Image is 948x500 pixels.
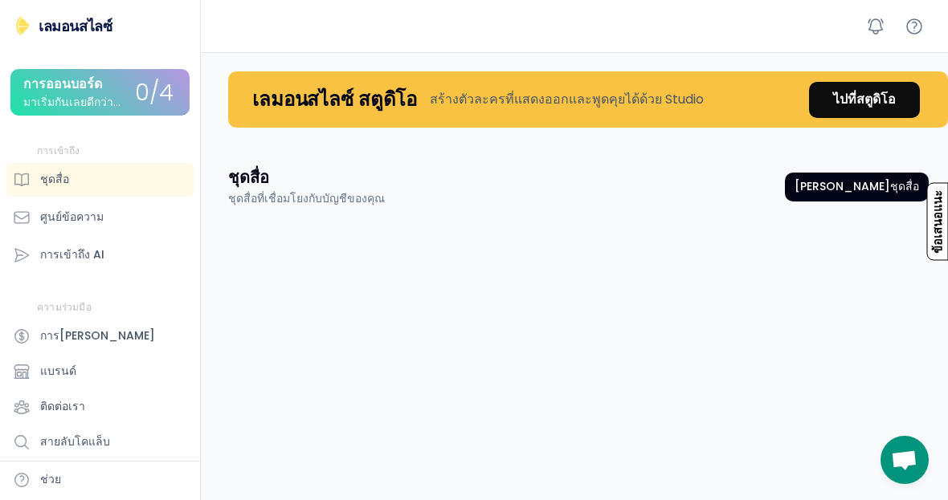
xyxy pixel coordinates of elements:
a: ไปที่สตูดิโอ [809,82,920,118]
div: คำแนะนำเมื่อวางเมาส์เหนือปุ่มเปิด [881,436,929,484]
button: [PERSON_NAME]ชุดสื่อ [785,173,929,201]
font: มาเริ่มกันเลยดีกว่า... [23,94,121,110]
font: ข้อเสนอแนะ [931,190,944,254]
font: ช่วย [40,471,61,487]
font: ศูนย์ข้อความ [40,209,104,225]
font: ติดต่อเรา [40,398,85,414]
font: ชุดสื่อที่เชื่อมโยงกับบัญชีของคุณ [228,190,385,206]
font: การ[PERSON_NAME] [40,327,155,343]
font: ชุดสื่อ [40,171,69,187]
font: 0/4 [135,77,174,108]
font: [PERSON_NAME]ชุดสื่อ [795,178,919,194]
font: ความร่วมมือ [37,300,92,314]
font: สร้างตัวละครที่แสดงออกและพูดคุยได้ด้วย Studio [430,90,704,108]
font: แบรนด์ [40,363,76,379]
font: การเข้าถึง [37,144,80,157]
img: เลมอนสไลซ์ [13,16,32,35]
font: เลมอนสไลซ์ [39,16,112,36]
font: สายลับโคแล็บ [40,433,110,449]
font: ชุดสื่อ [228,166,269,189]
font: การออนบอร์ด [23,75,102,93]
font: เลมอนสไลซ์ สตูดิโอ [252,86,417,112]
font: ไปที่สตูดิโอ [833,90,896,108]
font: การเข้าถึง AI [40,246,104,262]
